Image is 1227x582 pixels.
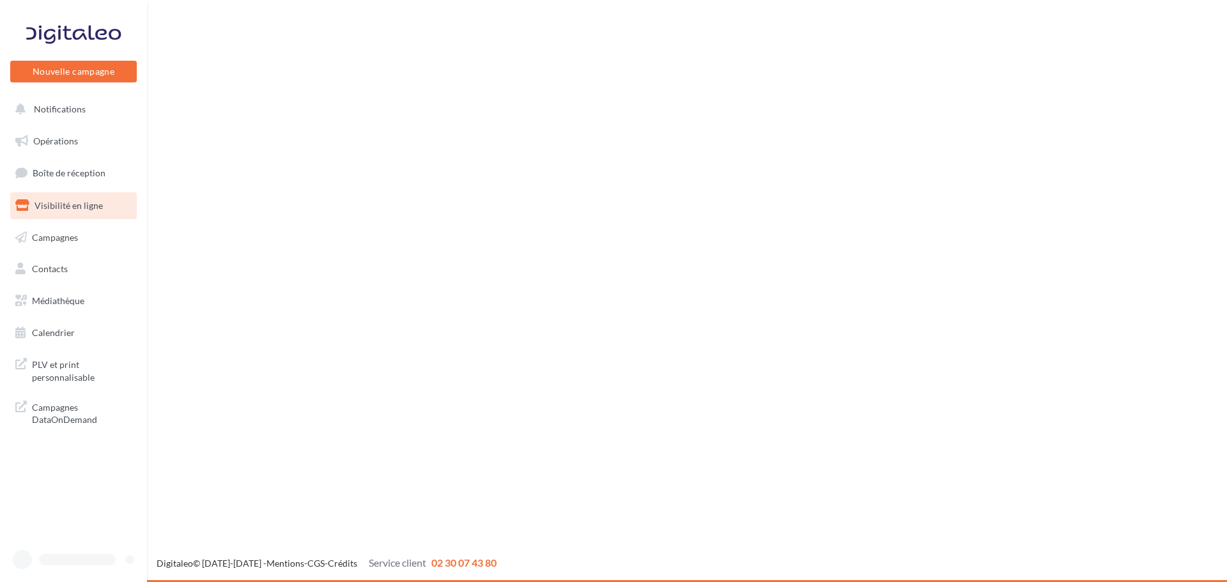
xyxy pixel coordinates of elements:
[10,61,137,82] button: Nouvelle campagne
[8,287,139,314] a: Médiathèque
[32,263,68,274] span: Contacts
[33,167,105,178] span: Boîte de réception
[32,399,132,426] span: Campagnes DataOnDemand
[32,327,75,338] span: Calendrier
[328,558,357,569] a: Crédits
[8,351,139,388] a: PLV et print personnalisable
[266,558,304,569] a: Mentions
[8,319,139,346] a: Calendrier
[8,159,139,187] a: Boîte de réception
[157,558,193,569] a: Digitaleo
[369,556,426,569] span: Service client
[8,192,139,219] a: Visibilité en ligne
[8,394,139,431] a: Campagnes DataOnDemand
[33,135,78,146] span: Opérations
[35,200,103,211] span: Visibilité en ligne
[307,558,325,569] a: CGS
[157,558,497,569] span: © [DATE]-[DATE] - - -
[32,295,84,306] span: Médiathèque
[431,556,497,569] span: 02 30 07 43 80
[32,231,78,242] span: Campagnes
[8,128,139,155] a: Opérations
[8,224,139,251] a: Campagnes
[8,96,134,123] button: Notifications
[32,356,132,383] span: PLV et print personnalisable
[34,103,86,114] span: Notifications
[8,256,139,282] a: Contacts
